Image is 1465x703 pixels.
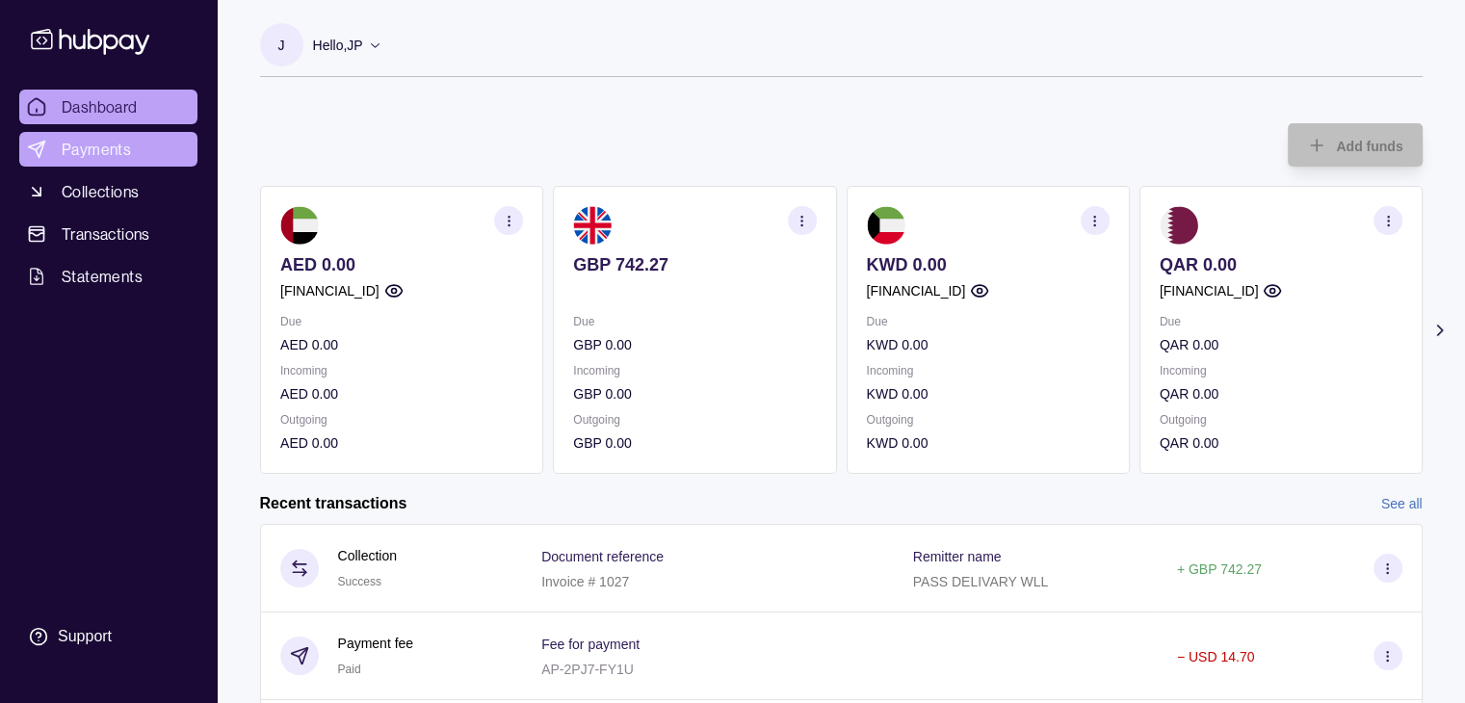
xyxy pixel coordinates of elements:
p: Incoming [573,360,816,381]
p: Due [866,311,1109,332]
p: QAR 0.00 [1159,254,1401,275]
p: Collection [338,545,397,566]
a: Collections [19,174,197,209]
p: Invoice # 1027 [541,574,629,589]
p: GBP 0.00 [573,383,816,404]
p: AED 0.00 [280,254,523,275]
p: GBP 742.27 [573,254,816,275]
span: Transactions [62,222,150,246]
a: Dashboard [19,90,197,124]
span: Success [338,575,381,588]
span: Paid [338,663,361,676]
span: Payments [62,138,131,161]
a: Transactions [19,217,197,251]
a: Statements [19,259,197,294]
span: Add funds [1336,139,1402,154]
p: [FINANCIAL_ID] [866,280,965,301]
p: AED 0.00 [280,432,523,454]
img: gb [573,206,612,245]
a: See all [1381,493,1423,514]
p: Payment fee [338,633,414,654]
p: QAR 0.00 [1159,432,1401,454]
p: QAR 0.00 [1159,383,1401,404]
button: Add funds [1288,123,1422,167]
a: Payments [19,132,197,167]
p: Due [280,311,523,332]
p: J [278,35,285,56]
p: Incoming [866,360,1109,381]
p: AP-2PJ7-FY1U [541,662,634,677]
p: Outgoing [573,409,816,430]
p: Incoming [280,360,523,381]
p: AED 0.00 [280,383,523,404]
p: KWD 0.00 [866,254,1109,275]
p: [FINANCIAL_ID] [280,280,379,301]
p: Outgoing [866,409,1109,430]
p: Incoming [1159,360,1401,381]
p: Hello, JP [313,35,363,56]
p: Outgoing [280,409,523,430]
p: Remitter name [913,549,1002,564]
p: Due [1159,311,1401,332]
span: Dashboard [62,95,138,118]
p: QAR 0.00 [1159,334,1401,355]
p: GBP 0.00 [573,432,816,454]
h2: Recent transactions [260,493,407,514]
p: Outgoing [1159,409,1401,430]
p: Due [573,311,816,332]
p: GBP 0.00 [573,334,816,355]
p: PASS DELIVARY WLL [913,574,1049,589]
span: Statements [62,265,143,288]
img: kw [866,206,904,245]
p: KWD 0.00 [866,432,1109,454]
a: Support [19,616,197,657]
p: Document reference [541,549,664,564]
img: ae [280,206,319,245]
p: KWD 0.00 [866,383,1109,404]
img: qa [1159,206,1197,245]
p: AED 0.00 [280,334,523,355]
p: − USD 14.70 [1177,649,1255,664]
p: KWD 0.00 [866,334,1109,355]
p: [FINANCIAL_ID] [1159,280,1258,301]
p: Fee for payment [541,637,640,652]
div: Support [58,626,112,647]
p: + GBP 742.27 [1177,561,1262,577]
span: Collections [62,180,139,203]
